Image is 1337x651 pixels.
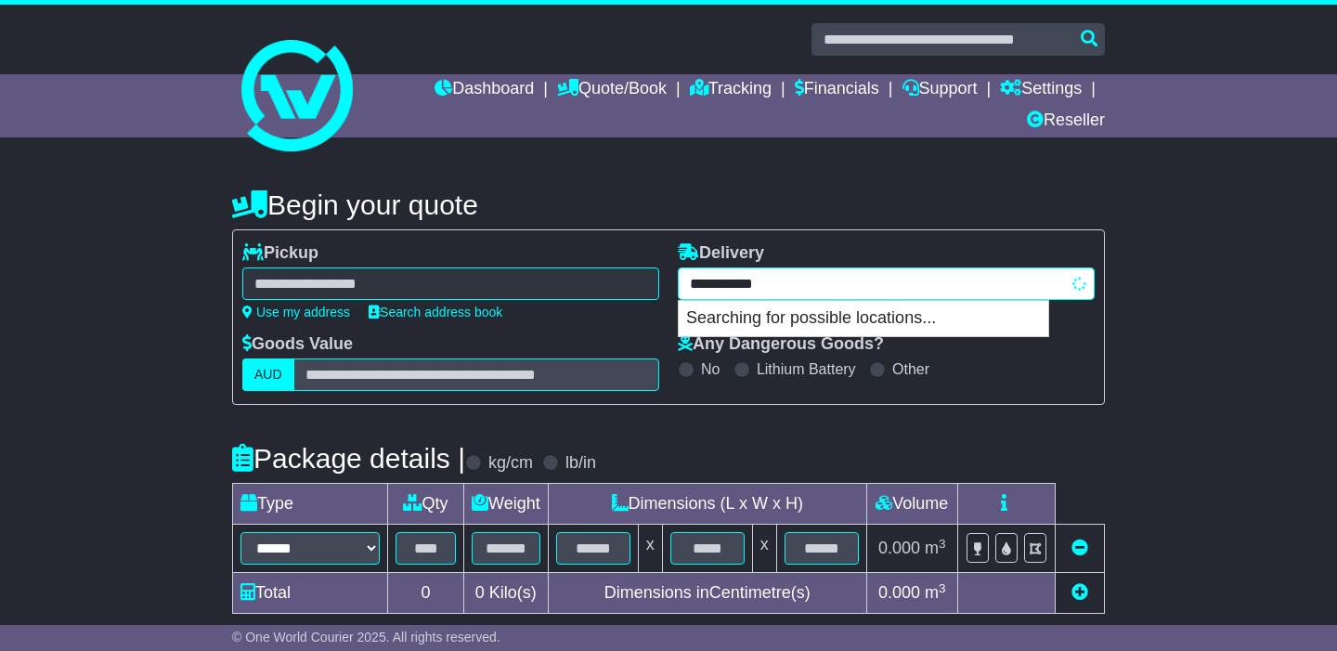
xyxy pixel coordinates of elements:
[369,305,502,319] a: Search address book
[233,484,388,525] td: Type
[464,573,549,614] td: Kilo(s)
[925,539,946,557] span: m
[678,334,884,355] label: Any Dangerous Goods?
[866,484,957,525] td: Volume
[232,630,500,644] span: © One World Courier 2025. All rights reserved.
[435,74,534,106] a: Dashboard
[233,573,388,614] td: Total
[464,484,549,525] td: Weight
[565,453,596,474] label: lb/in
[232,189,1105,220] h4: Begin your quote
[878,583,920,602] span: 0.000
[925,583,946,602] span: m
[242,243,318,264] label: Pickup
[388,484,464,525] td: Qty
[638,525,662,573] td: x
[475,583,485,602] span: 0
[488,453,533,474] label: kg/cm
[1071,583,1088,602] a: Add new item
[939,537,946,551] sup: 3
[902,74,978,106] a: Support
[678,267,1095,300] typeahead: Please provide city
[690,74,772,106] a: Tracking
[939,581,946,595] sup: 3
[242,358,294,391] label: AUD
[232,443,465,474] h4: Package details |
[388,573,464,614] td: 0
[795,74,879,106] a: Financials
[548,573,866,614] td: Dimensions in Centimetre(s)
[1027,106,1105,137] a: Reseller
[701,360,720,378] label: No
[548,484,866,525] td: Dimensions (L x W x H)
[678,243,764,264] label: Delivery
[242,334,353,355] label: Goods Value
[752,525,776,573] td: x
[1000,74,1082,106] a: Settings
[557,74,667,106] a: Quote/Book
[757,360,856,378] label: Lithium Battery
[878,539,920,557] span: 0.000
[892,360,929,378] label: Other
[679,301,1048,336] p: Searching for possible locations...
[242,305,350,319] a: Use my address
[1071,539,1088,557] a: Remove this item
